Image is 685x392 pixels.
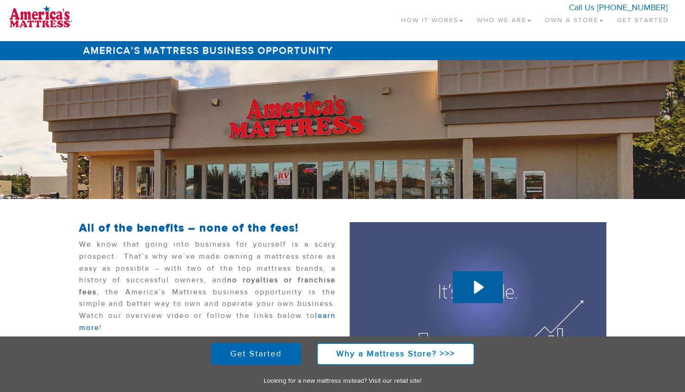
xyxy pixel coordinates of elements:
strong: no royalties or franchise fees [79,275,336,297]
a: Own a Store [538,5,610,32]
h2: All of the benefits – none of the fees! [79,222,336,234]
h1: America’s Mattress Business Opportunity [79,41,606,60]
img: logo [9,5,72,28]
strong: Why a Mattress Store? >>> [336,348,455,359]
img: Video Thumbnail [350,222,606,367]
a: How It Works [394,5,470,32]
a: Get Started [610,5,676,32]
button: Play Video: AmMatt Sleep Simple Intro Video [453,271,503,303]
a: Why a Mattress Store? >>> [317,343,475,365]
a: learn more [79,311,336,332]
p: We know that going into business for yourself is a scary prospect. That’s why we’ve made owning a... [79,239,336,338]
a: [PHONE_NUMBER] [597,2,667,13]
a: Get Started [211,343,301,365]
a: Looking for a new mattress instead? Visit our retail site! [264,377,421,385]
span: Call Us [569,2,594,13]
a: Who We Are [470,5,538,32]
